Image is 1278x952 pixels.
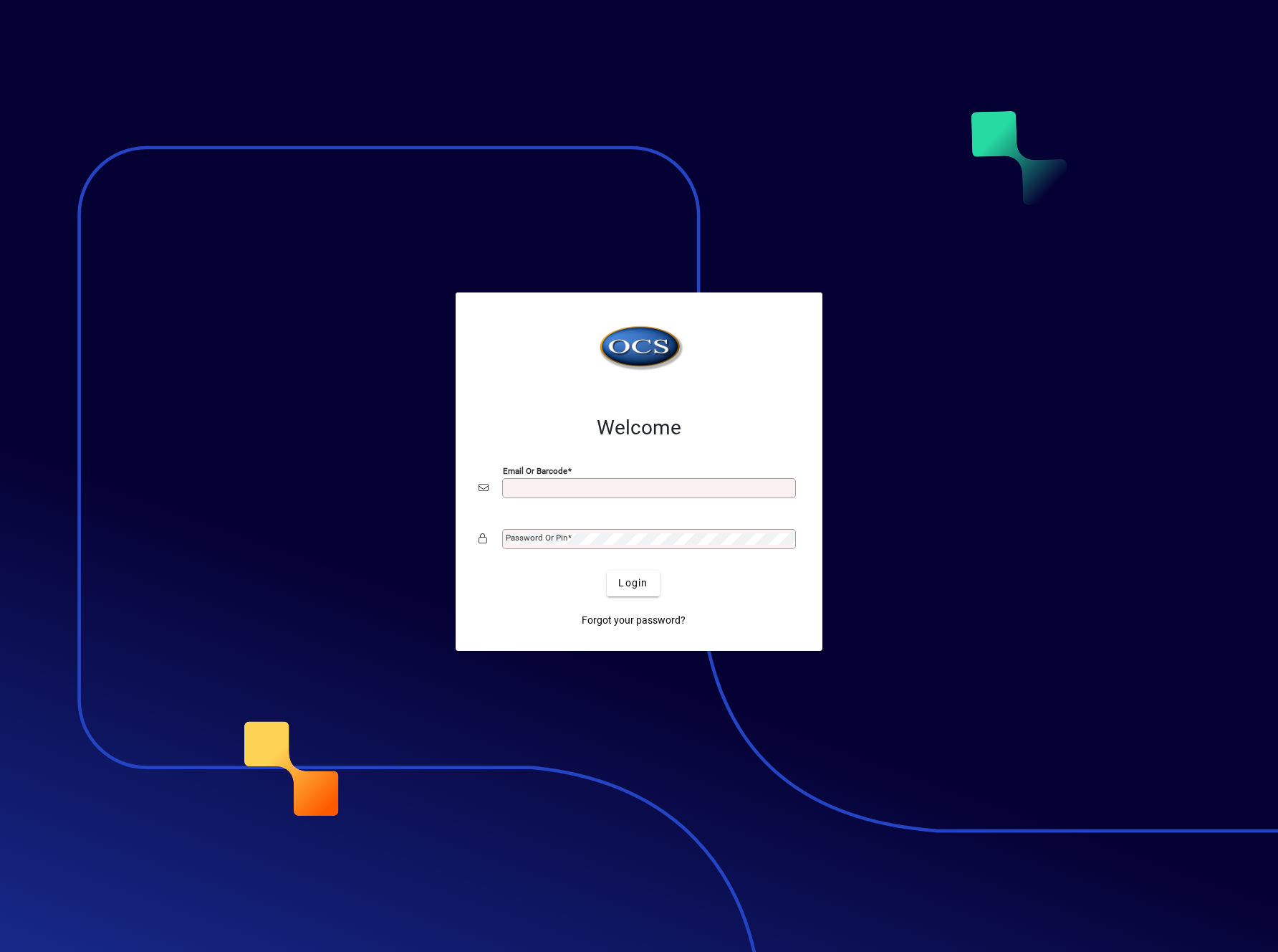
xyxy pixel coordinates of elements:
[582,613,686,628] span: Forgot your password?
[618,576,648,591] span: Login
[576,608,691,634] a: Forgot your password?
[506,533,567,543] mat-label: Password or Pin
[479,416,799,440] h2: Welcome
[503,465,567,475] mat-label: Email or Barcode
[607,571,659,596] button: Login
